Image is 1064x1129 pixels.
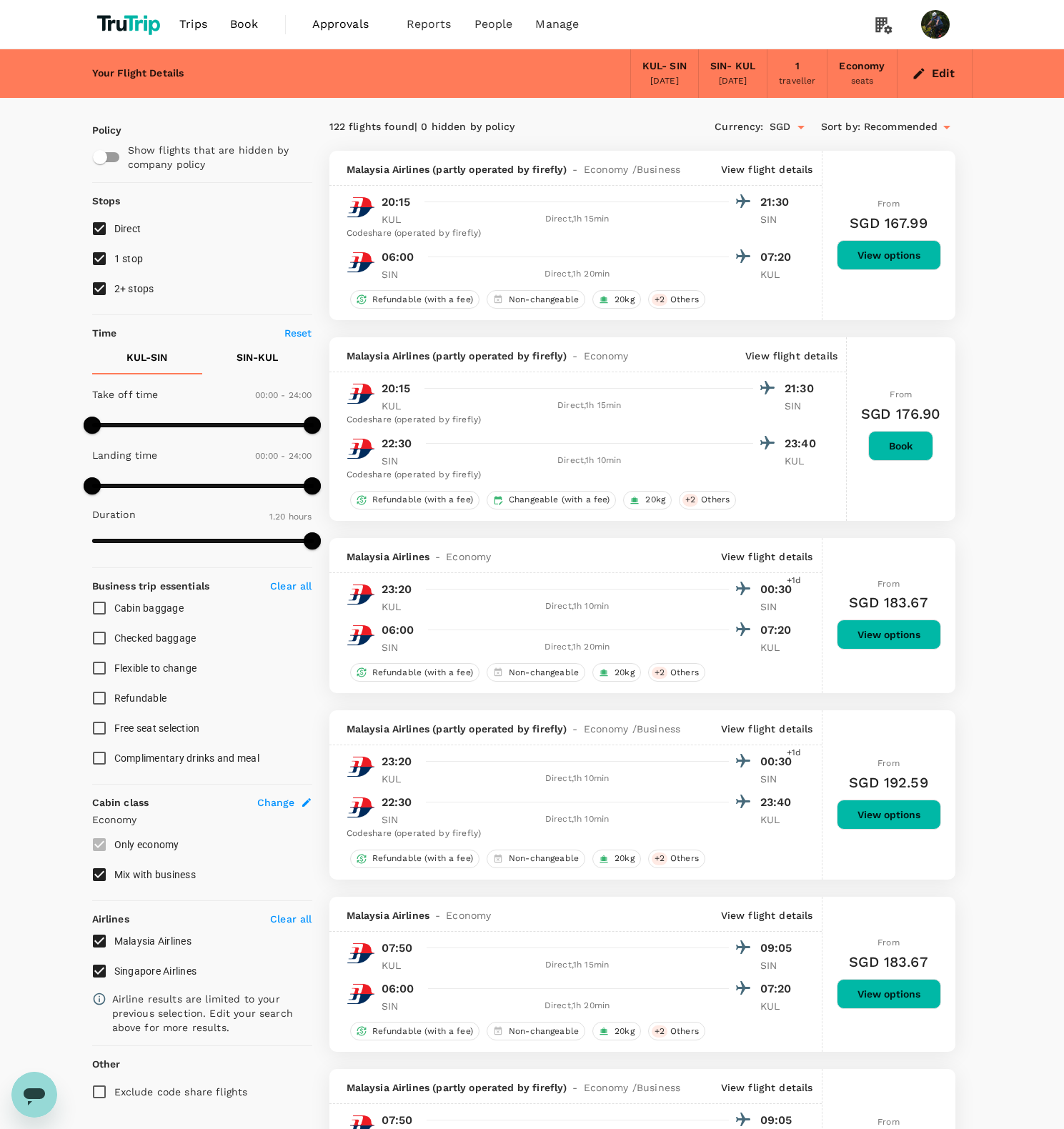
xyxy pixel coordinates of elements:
p: KUL [760,999,796,1013]
img: MH [347,793,375,822]
p: 07:20 [760,249,796,266]
div: Direct , 1h 10min [426,772,729,786]
p: 22:30 [382,435,412,452]
button: Edit [909,62,960,85]
span: Others [665,852,705,865]
span: Change [257,795,295,810]
div: +2Others [648,1022,705,1040]
h6: SGD 183.67 [849,950,928,973]
span: - [567,722,583,736]
span: Business [637,722,680,736]
img: MH [347,248,375,277]
img: TruTrip logo [92,9,169,40]
p: Clear all [270,579,312,593]
span: + 2 [652,667,667,679]
div: traveller [779,74,815,89]
span: Refundable (with a fee) [367,852,479,865]
div: Direct , 1h 20min [426,640,729,655]
span: +1d [787,746,801,760]
span: Non-changeable [503,294,585,306]
span: Others [695,494,735,506]
div: Refundable (with a fee) [350,290,479,309]
div: Refundable (with a fee) [350,1022,479,1040]
span: 20kg [609,852,640,865]
div: 20kg [592,850,641,868]
div: Refundable (with a fee) [350,850,479,868]
p: KUL [760,812,796,827]
div: Direct , 1h 20min [426,267,729,282]
p: KUL - SIN [126,350,167,364]
span: From [877,1117,900,1127]
h6: SGD 176.90 [861,402,941,425]
span: 2+ stops [114,283,154,294]
p: 09:05 [760,1112,796,1129]
div: 122 flights found | 0 hidden by policy [329,119,642,135]
button: View options [837,240,941,270]
span: From [877,758,900,768]
p: Economy [92,812,312,827]
span: 1 stop [114,253,144,264]
p: SIN [382,267,417,282]
p: KUL [382,212,417,227]
div: KUL - SIN [642,59,687,74]
p: 06:00 [382,622,414,639]
div: Non-changeable [487,1022,585,1040]
p: SIN [760,600,796,614]
div: 20kg [592,663,641,682]
span: Malaysia Airlines (partly operated by firefly) [347,349,567,363]
p: Exclude code share flights [114,1085,248,1099]
span: Malaysia Airlines (partly operated by firefly) [347,162,567,176]
span: Non-changeable [503,667,585,679]
span: Malaysia Airlines [347,549,430,564]
p: View flight details [721,722,813,736]
p: 23:20 [382,753,412,770]
p: View flight details [721,162,813,176]
span: Malaysia Airlines (partly operated by firefly) [347,1080,567,1095]
div: Codeshare (operated by firefly) [347,413,821,427]
button: Open [791,117,811,137]
p: 00:30 [760,753,796,770]
span: Others [665,667,705,679]
p: 22:30 [382,794,412,811]
div: 1 [795,59,800,74]
p: Take off time [92,387,159,402]
p: 20:15 [382,194,411,211]
span: Trips [179,16,207,33]
span: 00:00 - 24:00 [255,451,312,461]
p: SIN [382,812,417,827]
div: +2Others [648,850,705,868]
p: SIN [382,999,417,1013]
p: 21:30 [760,194,796,211]
div: Refundable (with a fee) [350,491,479,509]
p: KUL [785,454,820,468]
img: MH [347,379,375,408]
span: Economy / [584,1080,637,1095]
span: Flexible to change [114,662,197,674]
div: 20kg [623,491,672,509]
span: Malaysia Airlines [347,908,430,922]
p: 00:30 [760,581,796,598]
p: KUL [760,640,796,655]
span: Mix with business [114,869,196,880]
p: SIN [760,772,796,786]
span: + 2 [652,294,667,306]
p: Landing time [92,448,158,462]
p: 07:20 [760,980,796,998]
img: MH [347,580,375,609]
span: Recommended [864,119,938,135]
img: MH [347,939,375,968]
span: Economy [584,349,629,363]
span: Direct [114,223,141,234]
span: 20kg [640,494,671,506]
span: Non-changeable [503,852,585,865]
span: 20kg [609,294,640,306]
div: Economy [839,59,885,74]
p: 21:30 [785,380,820,397]
h6: SGD 183.67 [849,591,928,614]
div: Codeshare (operated by firefly) [347,827,796,841]
p: View flight details [721,549,813,564]
span: Approvals [312,16,384,33]
p: SIN [382,640,417,655]
p: SIN [760,958,796,973]
span: 20kg [609,1025,640,1038]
